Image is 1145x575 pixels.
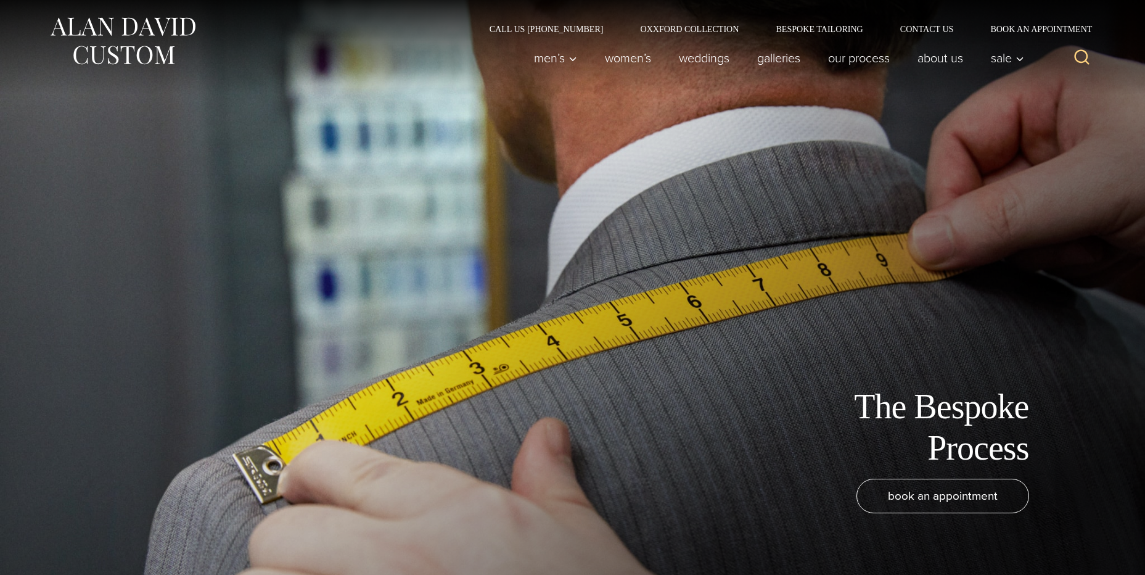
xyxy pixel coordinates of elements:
img: Alan David Custom [49,14,197,68]
button: View Search Form [1067,43,1097,73]
a: Galleries [743,46,814,70]
a: weddings [665,46,743,70]
a: Oxxford Collection [622,25,757,33]
a: About Us [903,46,977,70]
a: Our Process [814,46,903,70]
nav: Secondary Navigation [471,25,1097,33]
span: Sale [991,52,1024,64]
nav: Primary Navigation [520,46,1030,70]
h1: The Bespoke Process [752,386,1029,469]
a: Women’s [591,46,665,70]
a: Contact Us [882,25,972,33]
span: Men’s [534,52,577,64]
a: Bespoke Tailoring [757,25,881,33]
a: Book an Appointment [972,25,1096,33]
a: Call Us [PHONE_NUMBER] [471,25,622,33]
a: book an appointment [856,479,1029,513]
span: book an appointment [888,487,998,505]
